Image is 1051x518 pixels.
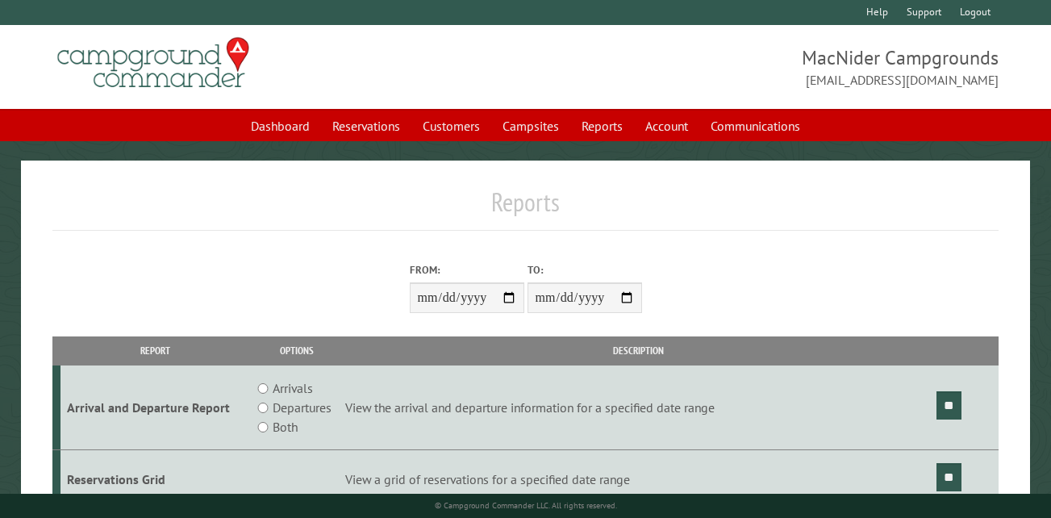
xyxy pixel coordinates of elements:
span: MacNider Campgrounds [EMAIL_ADDRESS][DOMAIN_NAME] [526,44,999,90]
a: Account [636,111,698,141]
a: Dashboard [241,111,319,141]
a: Campsites [493,111,569,141]
label: Departures [273,398,332,417]
a: Customers [413,111,490,141]
a: Reports [572,111,632,141]
label: Arrivals [273,378,313,398]
td: View a grid of reservations for a specified date range [343,450,934,509]
a: Reservations [323,111,410,141]
label: Both [273,417,298,437]
h1: Reports [52,186,999,231]
a: Communications [701,111,810,141]
td: View the arrival and departure information for a specified date range [343,366,934,450]
small: © Campground Commander LLC. All rights reserved. [435,500,617,511]
td: Arrival and Departure Report [60,366,251,450]
th: Report [60,336,251,365]
label: To: [528,262,642,278]
th: Description [343,336,934,365]
th: Options [251,336,343,365]
label: From: [410,262,524,278]
td: Reservations Grid [60,450,251,509]
img: Campground Commander [52,31,254,94]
